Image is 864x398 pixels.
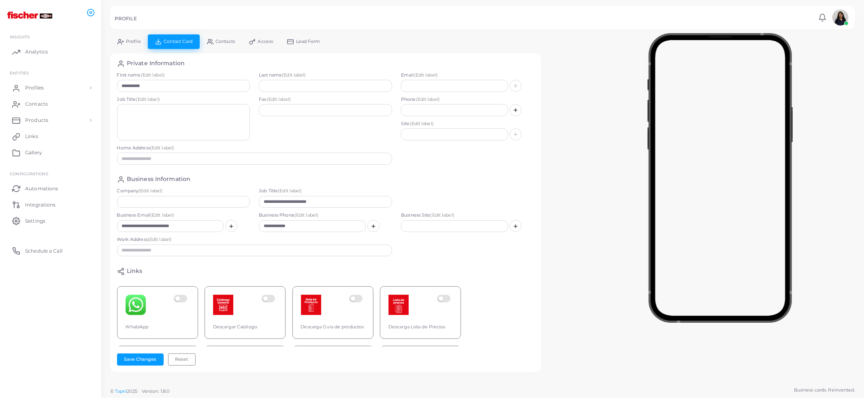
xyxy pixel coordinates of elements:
[401,212,534,219] label: Business Site
[10,171,48,176] span: Configurations
[294,212,318,218] span: (Edit label)
[410,121,434,126] span: (Edit label)
[388,324,452,330] div: Descarga Lista de Precios
[6,196,95,213] a: Integrations
[267,96,291,102] span: (Edit label)
[10,70,29,75] span: ENTITIES
[416,96,440,102] span: (Edit label)
[127,268,143,275] h4: Links
[117,188,250,194] label: Company
[647,33,793,323] img: phone-mock.b55596b7.png
[259,188,392,194] label: Job Title
[150,212,174,218] span: (Edit label)
[6,44,95,60] a: Analytics
[25,84,44,92] span: Profiles
[6,128,95,145] a: Links
[259,72,392,79] label: Last name
[126,295,146,315] img: whatsapp.png
[6,112,95,128] a: Products
[296,39,320,44] span: Lead Form
[431,212,454,218] span: (Edit label)
[830,9,851,26] a: avatar
[25,217,45,225] span: Settings
[213,324,277,330] div: Descargar Catálogo
[142,388,170,394] span: Version: 1.8.0
[25,100,48,108] span: Contacts
[414,72,438,78] span: (Edit label)
[6,96,95,112] a: Contacts
[150,145,174,151] span: (Edit label)
[141,72,165,78] span: (Edit label)
[126,324,190,330] div: WhatsApp
[127,60,185,68] h4: Private Information
[278,188,302,194] span: (Edit label)
[10,34,30,39] span: INSIGHTS
[213,295,233,315] img: EyEV587HLYpAL8GlrWjxBiiIyw4jCSdI-1727118765106.png
[168,353,196,366] button: Reset
[127,388,137,395] span: 2025
[6,145,95,161] a: Gallery
[139,188,162,194] span: (Edit label)
[401,121,534,127] label: Site
[6,243,95,259] a: Schedule a Call
[259,212,392,219] label: Business Phone
[117,96,250,103] label: Job Title
[25,185,58,192] span: Automations
[301,295,321,315] img: ZKJCuRL3UTBdf6dBJctFY9wb2IRiloOr-1727118784617.png
[259,96,392,103] label: Fax
[282,72,306,78] span: (Edit label)
[117,212,250,219] label: Business Email
[794,387,855,394] span: Business cards. Reinvented.
[401,72,534,79] label: Email
[25,117,48,124] span: Products
[136,96,160,102] span: (Edit label)
[215,39,235,44] span: Contacts
[164,39,192,44] span: Contact Card
[258,39,273,44] span: Access
[25,149,42,156] span: Gallery
[25,48,48,55] span: Analytics
[388,295,409,315] img: k0cAf9kdPauM6n1pn4IyclHyb-1728575628576.png
[126,39,141,44] span: Profile
[7,8,52,23] img: logo
[25,201,55,209] span: Integrations
[117,353,164,366] button: Save Changes
[115,388,127,394] a: Tapni
[6,80,95,96] a: Profiles
[110,388,169,395] span: ©
[25,247,62,255] span: Schedule a Call
[115,16,137,21] h5: PROFILE
[6,180,95,196] a: Automations
[117,145,393,151] label: Home Address
[127,176,190,183] h4: Business Information
[25,133,38,140] span: Links
[401,96,534,103] label: Phone
[117,72,250,79] label: First name
[301,324,365,330] div: Descarga Guía de productos
[117,236,393,243] label: Work Address
[832,9,849,26] img: avatar
[6,213,95,229] a: Settings
[148,236,172,242] span: (Edit label)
